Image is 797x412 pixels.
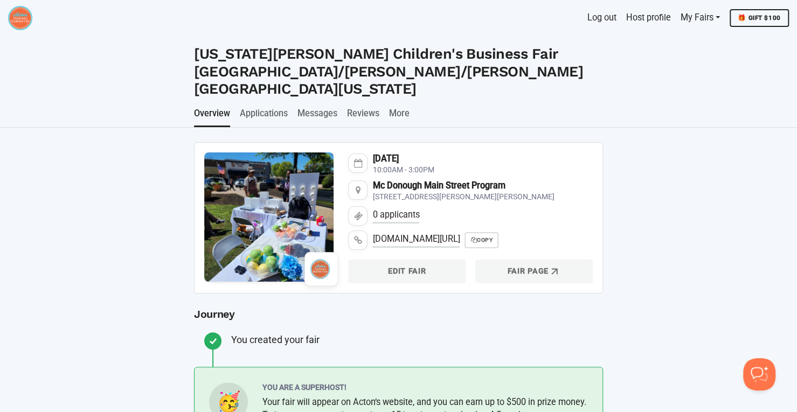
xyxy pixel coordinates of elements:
[372,152,434,165] div: [DATE]
[372,233,460,247] a: [DOMAIN_NAME][URL]
[389,102,410,127] a: More
[348,260,466,284] a: Edit fair
[347,102,379,127] a: Reviews
[8,6,32,30] img: logo-09e7f61fd0461591446672a45e28a4aa4e3f772ea81a4ddf9c7371a8bcc222a1.png
[372,192,554,201] div: [STREET_ADDRESS][PERSON_NAME][PERSON_NAME]
[743,358,775,390] iframe: Help Scout Beacon - Open
[465,232,498,249] button: Copy
[194,102,230,127] a: Overview
[297,102,337,127] a: Messages
[372,208,419,223] a: 0 applicants
[475,260,593,284] a: Fair page
[204,152,334,282] img: Georgia Acton Children's Business Fair Jonesboro/McDonough/Hampton Georgia event image
[582,6,621,29] button: Log out
[621,6,675,29] a: Host profile
[372,179,554,192] div: Mc Donough Main Street Program
[240,102,288,127] a: Applications
[372,165,434,174] div: 10:00AM - 3:00PM
[730,9,789,26] a: 🎁 Gift $100
[675,6,724,29] a: My Fairs
[304,252,338,285] img: Georgia Acton Children's Business Fair Jonesboro/McDonough/Hampton Georgia logo
[194,45,603,97] h3: [US_STATE][PERSON_NAME] Children's Business Fair [GEOGRAPHIC_DATA]/[PERSON_NAME]/[PERSON_NAME][GE...
[262,382,588,393] p: You are a Superhost!
[231,332,320,347] p: You created your fair
[194,308,603,321] h5: Journey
